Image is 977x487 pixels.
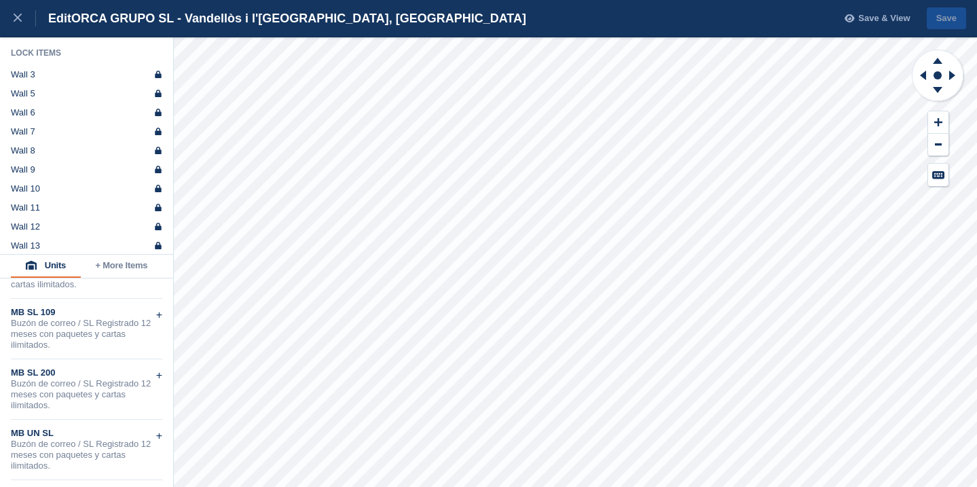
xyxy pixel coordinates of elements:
button: + More Items [81,255,162,278]
div: + [156,367,162,384]
div: + [156,307,162,323]
div: Wall 3 [11,69,35,80]
button: Zoom In [928,111,948,134]
span: Save & View [858,12,910,25]
div: Wall 5 [11,88,35,99]
div: Wall 8 [11,145,35,156]
div: Edit ORCA GRUPO SL - Vandellòs i l'[GEOGRAPHIC_DATA], [GEOGRAPHIC_DATA] [36,10,526,26]
div: MB UN SL [11,428,162,439]
button: Units [11,255,81,278]
div: Wall 10 [11,183,40,194]
div: MB SL 200 [11,367,162,378]
button: Save [927,7,966,30]
button: Save & View [837,7,910,30]
div: Buzón de correo / SL Registrado 12 meses con paquetes y cartas ilimitados. [11,378,162,411]
div: MB SL 200Buzón de correo / SL Registrado 12 meses con paquetes y cartas ilimitados.+ [11,359,162,420]
div: Wall 7 [11,126,35,137]
div: Wall 11 [11,202,40,213]
div: MB SL 109Buzón de correo / SL Registrado 12 meses con paquetes y cartas ilimitados.+ [11,299,162,359]
div: Wall 13 [11,240,40,251]
div: MB UN SLBuzón de correo / SL Registrado 12 meses con paquetes y cartas ilimitados.+ [11,420,162,480]
button: Keyboard Shortcuts [928,164,948,186]
div: Wall 6 [11,107,35,118]
div: + [156,428,162,444]
div: Wall 9 [11,164,35,175]
div: Wall 12 [11,221,40,232]
div: Buzón de correo / SL Registrado 12 meses con paquetes y cartas ilimitados. [11,439,162,471]
div: MB SL 109 [11,307,162,318]
div: Lock Items [11,48,163,58]
button: Zoom Out [928,134,948,156]
div: Buzón de correo / SL Registrado 12 meses con paquetes y cartas ilimitados. [11,318,162,350]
